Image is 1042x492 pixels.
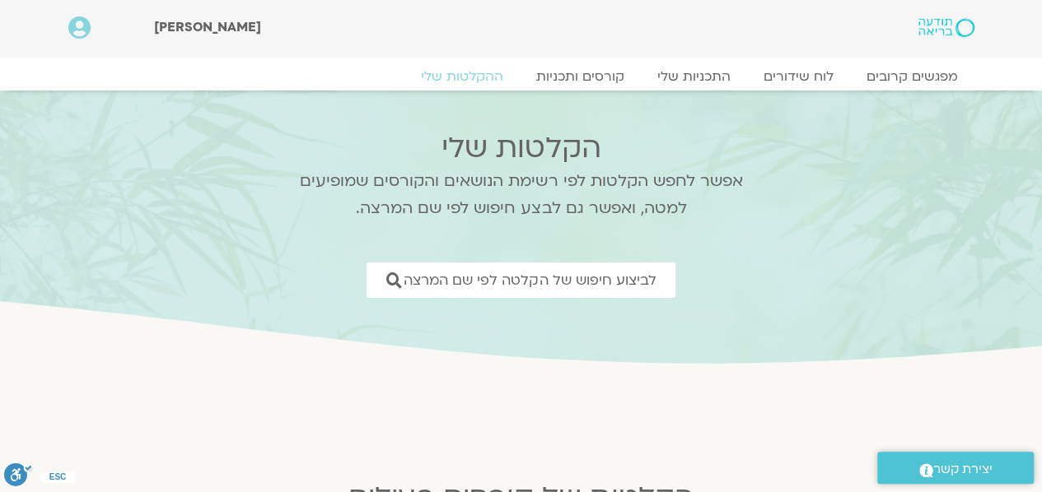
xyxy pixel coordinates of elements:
a: לביצוע חיפוש של הקלטה לפי שם המרצה [367,262,675,298]
a: לוח שידורים [747,68,850,85]
span: [PERSON_NAME] [154,18,261,36]
h2: הקלטות שלי [278,132,764,165]
a: מפגשים קרובים [850,68,974,85]
nav: Menu [68,68,974,85]
span: לביצוע חיפוש של הקלטה לפי שם המרצה [404,272,656,288]
p: אפשר לחפש הקלטות לפי רשימת הנושאים והקורסים שמופיעים למטה, ואפשר גם לבצע חיפוש לפי שם המרצה. [278,168,764,222]
a: ההקלטות שלי [404,68,520,85]
a: התכניות שלי [641,68,747,85]
a: קורסים ותכניות [520,68,641,85]
a: יצירת קשר [877,452,1034,484]
span: יצירת קשר [933,458,993,480]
